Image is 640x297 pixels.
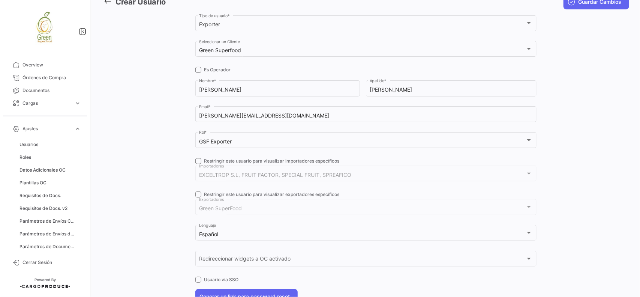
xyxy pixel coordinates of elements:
mat-select-trigger: Español [199,231,218,237]
span: Parámetros de Documentos [19,243,76,250]
a: Requisitos de Docs. v2 [16,203,84,214]
a: Requisitos de Docs. [16,190,84,201]
span: Requisitos de Docs. v2 [19,205,67,212]
a: Roles [16,152,84,163]
a: Órdenes de Compra [6,71,84,84]
span: Es Operador [204,66,231,73]
a: Usuarios [16,139,84,150]
span: Ajustes [22,125,71,132]
mat-select-trigger: Green Superfood [199,47,241,53]
img: 82d34080-0056-4c5d-9242-5a2d203e083a.jpeg [26,9,64,47]
span: Restringir este usuario para visualizar importadores específicos [204,158,340,164]
span: Requisitos de Docs. [19,192,61,199]
span: Cargas [22,100,71,107]
span: expand_more [74,100,81,107]
span: Roles [19,154,31,161]
a: Documentos [6,84,84,97]
span: Órdenes de Compra [22,74,81,81]
a: Overview [6,59,84,71]
span: Usuario via SSO [204,276,239,283]
a: Parámetros de Envíos Cargas Marítimas [16,216,84,227]
span: Plantillas OC [19,179,46,186]
a: Parámetros de Envíos de Cargas Terrestres [16,228,84,240]
span: Documentos [22,87,81,94]
span: Datos Adicionales OC [19,167,66,173]
span: Cerrar Sesión [22,259,81,266]
span: Restringir este usuario para visualizar exportadores específicos [204,191,340,198]
span: Redireccionar widgets a OC activado [199,257,526,264]
span: Usuarios [19,141,38,148]
mat-select-trigger: Exporter [199,21,220,27]
span: Parámetros de Envíos Cargas Marítimas [19,218,76,225]
span: Parámetros de Envíos de Cargas Terrestres [19,231,76,237]
span: expand_more [74,125,81,132]
a: Plantillas OC [16,177,84,188]
a: Datos Adicionales OC [16,164,84,176]
a: Parámetros de Documentos [16,241,84,252]
mat-select-trigger: Green SuperFood [199,205,242,211]
mat-select-trigger: GSF Exporter [199,138,232,145]
mat-select-trigger: EXCELTROP S.L, FRUIT FACTOR, SPECIAL FRUIT, SPREAFICO [199,172,351,178]
span: Overview [22,62,81,68]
